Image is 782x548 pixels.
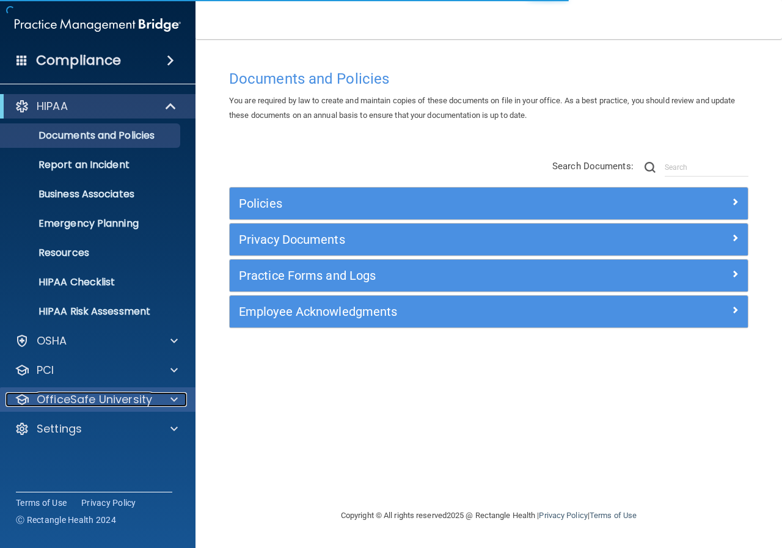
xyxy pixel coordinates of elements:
[8,159,175,171] p: Report an Incident
[37,334,67,348] p: OSHA
[8,276,175,288] p: HIPAA Checklist
[239,230,739,249] a: Privacy Documents
[16,514,116,526] span: Ⓒ Rectangle Health 2024
[8,188,175,200] p: Business Associates
[229,96,736,120] span: You are required by law to create and maintain copies of these documents on file in your office. ...
[266,496,712,535] div: Copyright © All rights reserved 2025 @ Rectangle Health | |
[16,497,67,509] a: Terms of Use
[229,71,748,87] h4: Documents and Policies
[15,334,178,348] a: OSHA
[665,158,748,177] input: Search
[239,269,609,282] h5: Practice Forms and Logs
[8,130,175,142] p: Documents and Policies
[239,266,739,285] a: Practice Forms and Logs
[37,422,82,436] p: Settings
[15,392,178,407] a: OfficeSafe University
[8,247,175,259] p: Resources
[37,99,68,114] p: HIPAA
[8,305,175,318] p: HIPAA Risk Assessment
[239,302,739,321] a: Employee Acknowledgments
[37,392,152,407] p: OfficeSafe University
[81,497,136,509] a: Privacy Policy
[239,305,609,318] h5: Employee Acknowledgments
[539,511,587,520] a: Privacy Policy
[239,194,739,213] a: Policies
[552,161,634,172] span: Search Documents:
[15,422,178,436] a: Settings
[15,363,178,378] a: PCI
[645,162,656,173] img: ic-search.3b580494.png
[15,13,181,37] img: PMB logo
[36,52,121,69] h4: Compliance
[239,197,609,210] h5: Policies
[571,461,767,510] iframe: Drift Widget Chat Controller
[8,217,175,230] p: Emergency Planning
[37,363,54,378] p: PCI
[15,99,177,114] a: HIPAA
[239,233,609,246] h5: Privacy Documents
[590,511,637,520] a: Terms of Use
